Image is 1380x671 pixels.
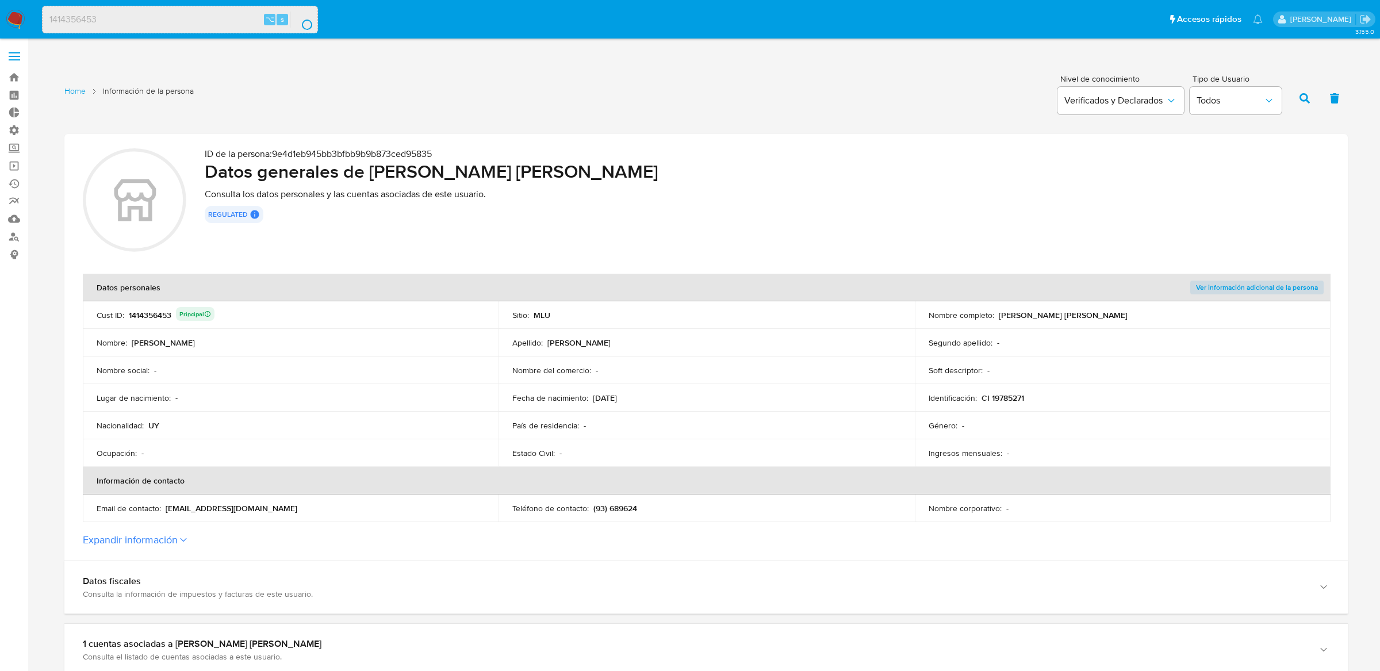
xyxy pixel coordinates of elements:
nav: List of pages [64,81,194,113]
button: Todos [1190,87,1282,114]
span: Tipo de Usuario [1193,75,1285,83]
a: Salir [1359,13,1371,25]
span: ⌥ [266,14,274,25]
span: s [281,14,284,25]
span: Nivel de conocimiento [1060,75,1183,83]
span: Verificados y Declarados [1064,95,1166,106]
input: Buscar usuario o caso... [43,12,317,27]
button: search-icon [290,11,313,28]
span: Todos [1197,95,1263,106]
span: Accesos rápidos [1177,13,1241,25]
p: eric.malcangi@mercadolibre.com [1290,14,1355,25]
a: Notificaciones [1253,14,1263,24]
button: Verificados y Declarados [1057,87,1184,114]
a: Home [64,86,86,97]
span: Información de la persona [103,86,194,97]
